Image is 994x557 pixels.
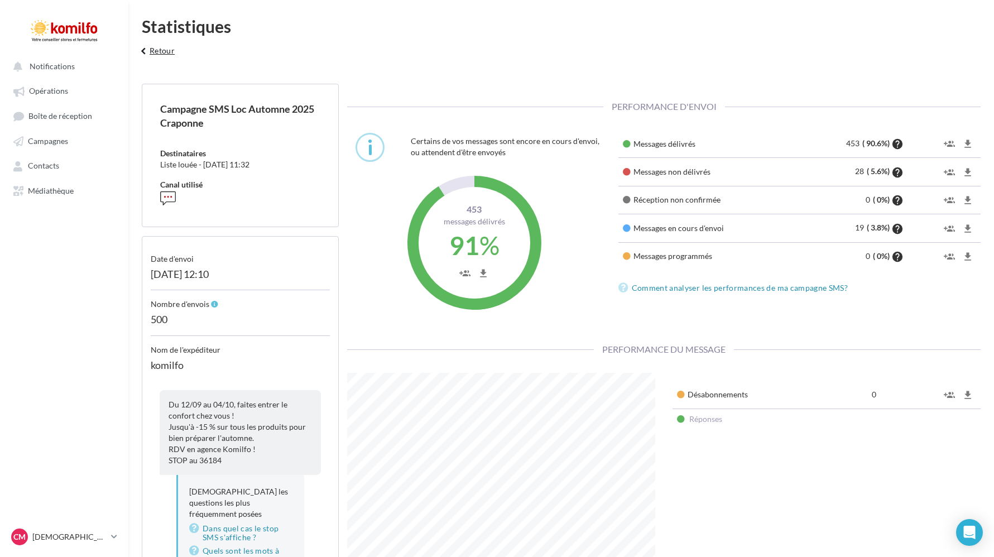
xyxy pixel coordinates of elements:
span: Destinataires [160,148,206,158]
div: [DATE] 12:10 [151,265,330,291]
span: Notifications [30,61,75,71]
p: [DEMOGRAPHIC_DATA] les questions les plus fréquemment posées [189,486,293,520]
span: Opérations [29,87,68,96]
button: group_add [457,263,473,282]
span: Performance du message [594,344,734,354]
td: Messages délivrés [618,130,799,158]
button: file_download [959,247,976,266]
span: 28 [855,166,867,176]
a: Boîte de réception [7,105,122,126]
span: 453 [846,138,862,148]
i: group_add [944,223,955,234]
span: Du 12/09 au 04/10, faites entrer le confort chez vous ! Jusqu'à -15 % sur tous les produits pour ... [169,400,306,454]
i: group_add [459,268,470,279]
i: file_download [962,167,973,178]
span: ( 5.6%) [867,166,890,176]
div: Certains de vos messages sont encore en cours d'envoi, ou attendent d'être envoyés [411,133,601,161]
button: file_download [959,162,976,181]
button: file_download [959,219,976,237]
i: help [891,167,904,178]
span: Nombre d'envois [151,299,209,309]
button: Notifications [7,56,117,76]
button: group_add [941,219,958,237]
td: Messages en cours d'envoi [618,214,799,242]
span: Réponses [689,414,722,424]
span: STOP au 36184 [169,455,222,465]
span: ( 0%) [873,195,890,204]
i: group_add [944,251,955,262]
span: Canal utilisé [160,180,203,189]
i: keyboard_arrow_left [137,46,150,57]
span: Boîte de réception [28,111,92,121]
td: Réception non confirmée [618,186,799,214]
a: CM [DEMOGRAPHIC_DATA][PERSON_NAME] [9,526,119,548]
i: group_add [944,167,955,178]
button: group_add [941,191,958,209]
span: 0 [866,195,873,204]
p: [DEMOGRAPHIC_DATA][PERSON_NAME] [32,531,107,542]
i: help [891,195,904,206]
button: file_download [959,191,976,209]
button: group_add [941,386,958,404]
span: 91 [449,230,479,261]
td: Désabonnements [673,381,848,409]
div: Liste louée - [DATE] 11:32 [160,159,320,170]
span: ( 3.8%) [867,223,890,232]
div: Nom de l'expéditeur [151,335,330,356]
a: Contacts [7,155,122,175]
i: group_add [944,195,955,206]
button: Retour [133,44,179,66]
button: group_add [941,162,958,181]
a: Comment analyser les performances de ma campagne SMS? [618,281,853,295]
i: group_add [944,390,955,401]
div: komilfo [151,356,330,381]
a: Médiathèque [7,180,122,200]
a: Dans quel cas le stop SMS s'affiche ? [189,522,293,544]
i: file_download [962,251,973,262]
span: ( 90.6%) [862,138,890,148]
i: file_download [962,195,973,206]
i: group_add [944,138,955,150]
button: group_add [941,135,958,153]
span: 453 [427,203,522,216]
div: 500 [151,310,330,335]
i: help [891,251,904,262]
i: file_download [962,390,973,401]
span: ( 0%) [873,251,890,261]
i: file_download [962,223,973,234]
a: Opérations [7,80,122,100]
span: 0 [872,390,879,399]
a: Campagnes [7,131,122,151]
span: 0 [866,251,873,261]
span: Messages délivrés [444,217,505,226]
span: Performance d'envoi [603,101,725,112]
span: Médiathèque [28,186,74,195]
span: Campagnes [28,136,68,146]
button: group_add [941,247,958,266]
div: % [427,227,522,264]
i: file_download [478,268,489,279]
div: Open Intercom Messenger [956,519,983,546]
i: help [891,223,904,234]
span: CM [13,531,26,542]
i: file_download [962,138,973,150]
div: Statistiques [142,18,981,35]
td: Messages non délivrés [618,158,799,186]
div: Date d'envoi [151,245,330,265]
button: file_download [959,135,976,153]
span: Contacts [28,161,59,171]
span: 19 [855,223,867,232]
td: Messages programmés [618,242,799,270]
button: file_download [475,263,492,282]
i: help [891,138,904,150]
button: file_download [959,386,976,404]
div: Campagne SMS Loc Automne 2025 Craponne [160,102,320,130]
